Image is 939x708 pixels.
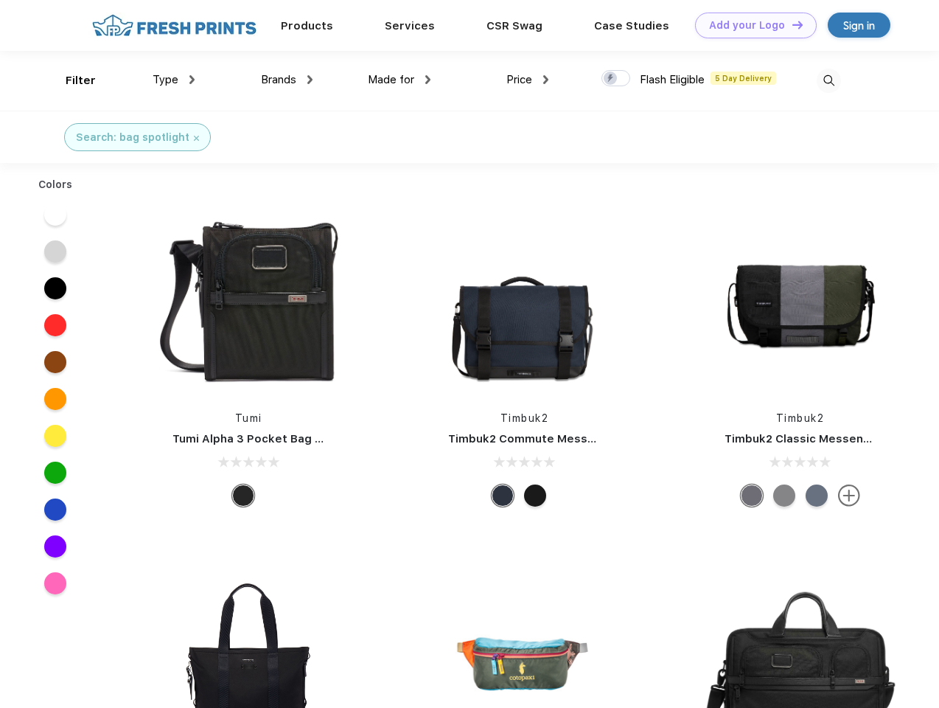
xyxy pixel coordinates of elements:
[524,485,546,507] div: Eco Black
[492,485,514,507] div: Eco Nautical
[792,21,803,29] img: DT
[153,73,178,86] span: Type
[189,75,195,84] img: dropdown.png
[76,130,189,145] div: Search: bag spotlight
[88,13,261,38] img: fo%20logo%202.webp
[773,485,795,507] div: Eco Gunmetal
[543,75,548,84] img: dropdown.png
[500,412,549,424] a: Timbuk2
[194,136,199,141] img: filter_cancel.svg
[711,72,776,85] span: 5 Day Delivery
[368,73,414,86] span: Made for
[307,75,313,84] img: dropdown.png
[702,200,898,396] img: func=resize&h=266
[838,485,860,507] img: more.svg
[261,73,296,86] span: Brands
[817,69,841,93] img: desktop_search.svg
[640,73,705,86] span: Flash Eligible
[281,19,333,32] a: Products
[235,412,262,424] a: Tumi
[506,73,532,86] span: Price
[725,432,907,445] a: Timbuk2 Classic Messenger Bag
[843,17,875,34] div: Sign in
[425,75,430,84] img: dropdown.png
[27,177,84,192] div: Colors
[448,432,646,445] a: Timbuk2 Commute Messenger Bag
[806,485,828,507] div: Eco Lightbeam
[172,432,345,445] a: Tumi Alpha 3 Pocket Bag Small
[150,200,346,396] img: func=resize&h=266
[741,485,763,507] div: Eco Army Pop
[709,19,785,32] div: Add your Logo
[66,72,96,89] div: Filter
[232,485,254,507] div: Black
[776,412,825,424] a: Timbuk2
[426,200,622,396] img: func=resize&h=266
[828,13,890,38] a: Sign in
